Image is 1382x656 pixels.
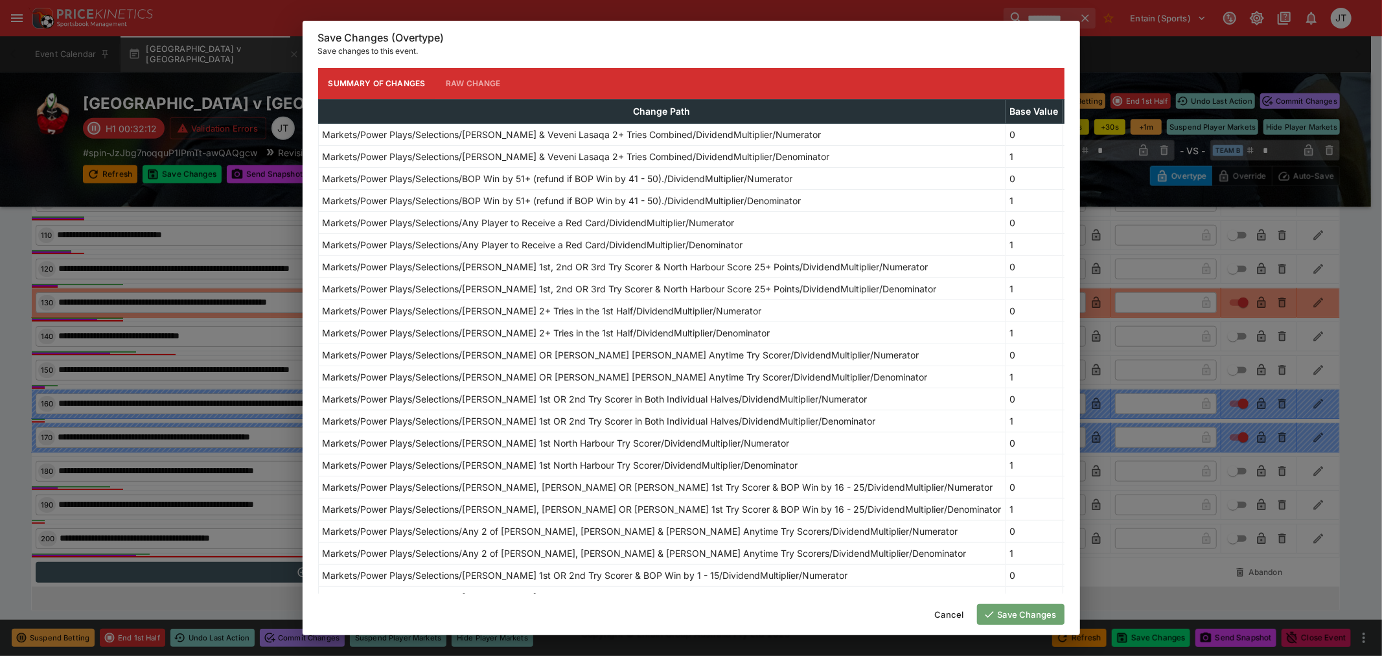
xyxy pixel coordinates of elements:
p: Markets/Power Plays/Selections/[PERSON_NAME] 1st North Harbour Try Scorer/DividendMultiplier/Nume... [323,436,790,450]
td: (N/A) [1063,189,1110,211]
p: Markets/Power Plays/Selections/[PERSON_NAME] 1st, 2nd OR 3rd Try Scorer & North Harbour Score 25+... [323,282,937,296]
td: 1 [1006,233,1063,255]
td: 1 [1006,277,1063,299]
td: 1 [1006,410,1063,432]
button: Raw Change [435,68,511,99]
td: 0 [1006,520,1063,542]
td: 1 [1006,498,1063,520]
td: (N/A) [1063,233,1110,255]
p: Save changes to this event. [318,45,1065,58]
td: (N/A) [1063,498,1110,520]
td: (N/A) [1063,432,1110,454]
p: Markets/Power Plays/Selections/[PERSON_NAME] & Veveni Lasaqa 2+ Tries Combined/DividendMultiplier... [323,150,830,163]
p: Markets/Power Plays/Selections/BOP Win by 51+ (refund if BOP Win by 41 - 50)./DividendMultiplier/... [323,172,793,185]
td: (N/A) [1063,366,1110,388]
td: (N/A) [1063,388,1110,410]
th: Change Path [318,99,1006,123]
p: Markets/Power Plays/Selections/Any 2 of [PERSON_NAME], [PERSON_NAME] & [PERSON_NAME] Anytime Try ... [323,524,958,538]
p: Markets/Power Plays/Selections/BOP Win by 51+ (refund if BOP Win by 41 - 50)./DividendMultiplier/... [323,194,801,207]
button: Cancel [927,604,972,625]
td: (N/A) [1063,145,1110,167]
td: 1 [1006,189,1063,211]
td: (N/A) [1063,299,1110,322]
p: Markets/Power Plays/Selections/[PERSON_NAME], [PERSON_NAME] OR [PERSON_NAME] 1st Try Scorer & BOP... [323,502,1002,516]
td: (N/A) [1063,542,1110,564]
td: (N/A) [1063,344,1110,366]
p: Markets/Power Plays/Selections/[PERSON_NAME] 1st OR 2nd Try Scorer & BOP Win by 1 - 15/DividendMu... [323,568,848,582]
p: Markets/Power Plays/Selections/[PERSON_NAME] OR [PERSON_NAME] [PERSON_NAME] Anytime Try Scorer/Di... [323,370,928,384]
td: (N/A) [1063,255,1110,277]
td: (N/A) [1063,586,1110,608]
p: Markets/Power Plays/Selections/Any Player to Receive a Red Card/DividendMultiplier/Denominator [323,238,743,252]
td: 1 [1006,542,1063,564]
th: Override [1063,99,1110,123]
td: (N/A) [1063,277,1110,299]
td: 1 [1006,366,1063,388]
p: Markets/Power Plays/Selections/Any Player to Receive a Red Card/DividendMultiplier/Numerator [323,216,735,229]
p: Markets/Power Plays/Selections/[PERSON_NAME] 1st OR 2nd Try Scorer in Both Individual Halves/Divi... [323,414,876,428]
td: 0 [1006,476,1063,498]
td: 0 [1006,564,1063,586]
p: Markets/Power Plays/Selections/[PERSON_NAME] 2+ Tries in the 1st Half/DividendMultiplier/Numerator [323,304,762,318]
td: 1 [1006,586,1063,608]
p: Markets/Power Plays/Selections/[PERSON_NAME] & Veveni Lasaqa 2+ Tries Combined/DividendMultiplier... [323,128,822,141]
td: 1 [1006,454,1063,476]
p: Markets/Power Plays/Selections/[PERSON_NAME] 1st OR 2nd Try Scorer in Both Individual Halves/Divi... [323,392,868,406]
td: 0 [1006,388,1063,410]
td: 1 [1006,145,1063,167]
td: (N/A) [1063,454,1110,476]
td: 0 [1006,432,1063,454]
td: 0 [1006,299,1063,322]
td: (N/A) [1063,322,1110,344]
td: 0 [1006,344,1063,366]
td: (N/A) [1063,167,1110,189]
button: Summary of Changes [318,68,436,99]
td: (N/A) [1063,211,1110,233]
td: 1 [1006,322,1063,344]
td: 0 [1006,123,1063,145]
p: Markets/Power Plays/Selections/[PERSON_NAME] 2+ Tries in the 1st Half/DividendMultiplier/Denominator [323,326,770,340]
p: Markets/Power Plays/Selections/[PERSON_NAME] OR [PERSON_NAME] [PERSON_NAME] Anytime Try Scorer/Di... [323,348,919,362]
p: Markets/Power Plays/Selections/Any 2 of [PERSON_NAME], [PERSON_NAME] & [PERSON_NAME] Anytime Try ... [323,546,967,560]
p: Markets/Power Plays/Selections/[PERSON_NAME] 1st North Harbour Try Scorer/DividendMultiplier/Deno... [323,458,798,472]
button: Save Changes [977,604,1065,625]
th: Base Value [1006,99,1063,123]
p: Markets/Power Plays/Selections/[PERSON_NAME] 1st OR 2nd Try Scorer & BOP Win by 1 - 15/DividendMu... [323,591,857,604]
td: (N/A) [1063,520,1110,542]
p: Markets/Power Plays/Selections/[PERSON_NAME] 1st, 2nd OR 3rd Try Scorer & North Harbour Score 25+... [323,260,928,274]
td: 0 [1006,255,1063,277]
td: 0 [1006,167,1063,189]
td: 0 [1006,211,1063,233]
p: Markets/Power Plays/Selections/[PERSON_NAME], [PERSON_NAME] OR [PERSON_NAME] 1st Try Scorer & BOP... [323,480,993,494]
td: (N/A) [1063,564,1110,586]
h6: Save Changes (Overtype) [318,31,1065,45]
td: (N/A) [1063,476,1110,498]
td: (N/A) [1063,410,1110,432]
td: (N/A) [1063,123,1110,145]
